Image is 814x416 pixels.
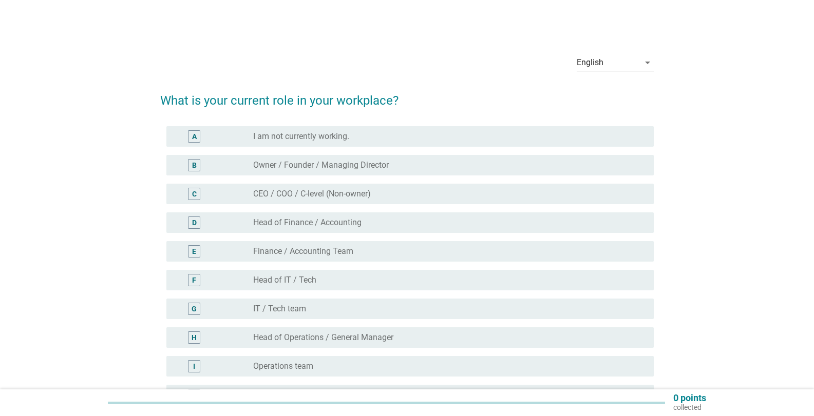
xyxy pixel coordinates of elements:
label: IT / Tech team [253,304,306,314]
h2: What is your current role in your workplace? [160,81,654,110]
i: arrow_drop_down [641,56,654,69]
div: G [192,304,197,314]
label: Head of Finance / Accounting [253,217,362,228]
label: Head of Operations / General Manager [253,332,393,343]
label: Head of IT / Tech [253,275,316,285]
label: Owner / Founder / Managing Director [253,160,389,170]
label: I am not currently working. [253,131,349,142]
label: Finance / Accounting Team [253,246,353,256]
div: I [193,361,195,372]
div: B [192,160,197,171]
div: E [192,246,196,257]
p: 0 points [673,393,706,403]
div: D [192,217,197,228]
label: CEO / COO / C-level (Non-owner) [253,189,371,199]
div: H [192,332,197,343]
label: Operations team [253,361,313,371]
div: C [192,189,197,200]
div: F [192,275,196,286]
div: English [577,58,603,67]
p: collected [673,403,706,412]
div: A [192,131,197,142]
